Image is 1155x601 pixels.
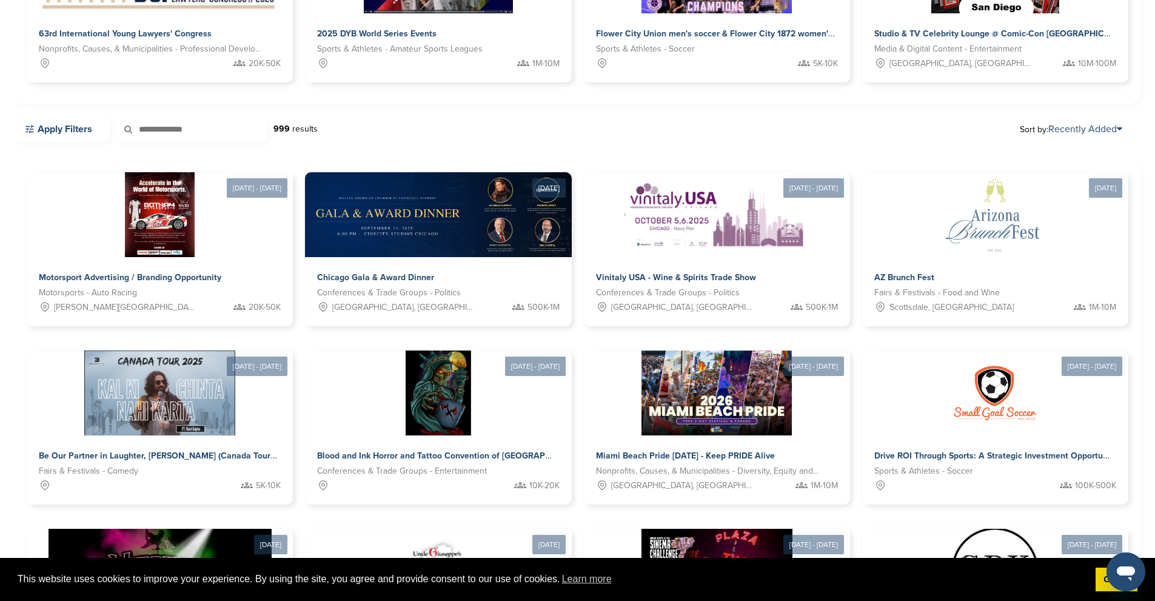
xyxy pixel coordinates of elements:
[532,57,560,70] span: 1M-10M
[889,301,1014,314] span: Scottsdale, [GEOGRAPHIC_DATA]
[952,351,1037,435] img: Sponsorpitch &
[1089,178,1122,198] div: [DATE]
[611,301,754,314] span: [GEOGRAPHIC_DATA], [GEOGRAPHIC_DATA]
[811,479,838,492] span: 1M-10M
[874,286,1000,300] span: Fairs & Festivals - Food and Wine
[227,357,287,376] div: [DATE] - [DATE]
[273,124,290,134] strong: 999
[27,153,293,326] a: [DATE] - [DATE] Sponsorpitch & Motorsport Advertising / Branding Opportunity Motorsports - Auto R...
[532,178,566,198] div: [DATE]
[1089,301,1116,314] span: 1M-10M
[292,124,318,134] span: results
[54,301,196,314] span: [PERSON_NAME][GEOGRAPHIC_DATA][PERSON_NAME], [GEOGRAPHIC_DATA], [GEOGRAPHIC_DATA], [GEOGRAPHIC_DA...
[1062,357,1122,376] div: [DATE] - [DATE]
[39,451,296,461] span: Be Our Partner in Laughter, [PERSON_NAME] (Canada Tour 2025)
[305,153,571,326] a: [DATE] Sponsorpitch & Chicago Gala & Award Dinner Conferences & Trade Groups - Politics [GEOGRAPH...
[332,301,475,314] span: [GEOGRAPHIC_DATA], [GEOGRAPHIC_DATA]
[317,286,461,300] span: Conferences & Trade Groups - Politics
[584,331,850,505] a: [DATE] - [DATE] Sponsorpitch & Miami Beach Pride [DATE] - Keep PRIDE Alive Nonprofits, Causes, & ...
[305,172,596,257] img: Sponsorpitch &
[584,153,850,326] a: [DATE] - [DATE] Sponsorpitch & Vinitaly USA - Wine & Spirits Trade Show Conferences & Trade Group...
[783,357,844,376] div: [DATE] - [DATE]
[39,272,221,283] span: Motorsport Advertising / Branding Opportunity
[317,29,437,39] span: 2025 DYB World Series Events
[227,178,287,198] div: [DATE] - [DATE]
[641,351,792,435] img: Sponsorpitch &
[596,272,756,283] span: Vinitaly USA - Wine & Spirits Trade Show
[1062,535,1122,554] div: [DATE] - [DATE]
[596,29,860,39] span: Flower City Union men's soccer & Flower City 1872 women's soccer
[317,465,487,478] span: Conferences & Trade Groups - Entertainment
[783,178,844,198] div: [DATE] - [DATE]
[1096,568,1137,592] a: dismiss cookie message
[39,42,263,56] span: Nonprofits, Causes, & Municipalities - Professional Development
[596,286,740,300] span: Conferences & Trade Groups - Politics
[596,451,775,461] span: Miami Beach Pride [DATE] - Keep PRIDE Alive
[317,42,483,56] span: Sports & Athletes - Amateur Sports Leagues
[39,286,137,300] span: Motorsports - Auto Racing
[910,172,1080,257] img: Sponsorpitch &
[249,57,281,70] span: 20K-50K
[27,331,293,505] a: [DATE] - [DATE] Sponsorpitch & Be Our Partner in Laughter, [PERSON_NAME] (Canada Tour 2025) Fairs...
[1078,57,1116,70] span: 10M-100M
[256,479,281,492] span: 5K-10K
[862,153,1128,326] a: [DATE] Sponsorpitch & AZ Brunch Fest Fairs & Festivals - Food and Wine Scottsdale, [GEOGRAPHIC_DA...
[39,29,212,39] span: 63rd International Young Lawyers' Congress
[783,535,844,554] div: [DATE] - [DATE]
[39,465,138,478] span: Fairs & Festivals - Comedy
[806,301,838,314] span: 500K-1M
[596,465,820,478] span: Nonprofits, Causes, & Municipalities - Diversity, Equity and Inclusion
[874,272,934,283] span: AZ Brunch Fest
[254,535,287,554] div: [DATE]
[1048,123,1122,135] a: Recently Added
[611,479,754,492] span: [GEOGRAPHIC_DATA], [GEOGRAPHIC_DATA]
[529,479,560,492] span: 10K-20K
[406,351,471,435] img: Sponsorpitch &
[874,465,973,478] span: Sports & Athletes - Soccer
[813,57,838,70] span: 5K-10K
[1020,124,1122,134] span: Sort by:
[84,351,235,435] img: Sponsorpitch &
[317,272,434,283] span: Chicago Gala & Award Dinner
[874,42,1022,56] span: Media & Digital Content - Entertainment
[1106,552,1145,591] iframe: Button to launch messaging window
[305,331,571,505] a: [DATE] - [DATE] Sponsorpitch & Blood and Ink Horror and Tattoo Convention of [GEOGRAPHIC_DATA] Fa...
[862,331,1128,505] a: [DATE] - [DATE] Sponsorpitch & Drive ROI Through Sports: A Strategic Investment Opportunity Sport...
[249,301,281,314] span: 20K-50K
[622,172,811,257] img: Sponsorpitch &
[18,570,1086,588] span: This website uses cookies to improve your experience. By using the site, you agree and provide co...
[560,570,614,588] a: learn more about cookies
[15,116,110,142] a: Apply Filters
[505,357,566,376] div: [DATE] - [DATE]
[532,535,566,554] div: [DATE]
[125,172,195,257] img: Sponsorpitch &
[874,451,1117,461] span: Drive ROI Through Sports: A Strategic Investment Opportunity
[1075,479,1116,492] span: 100K-500K
[889,57,1032,70] span: [GEOGRAPHIC_DATA], [GEOGRAPHIC_DATA]
[317,451,629,461] span: Blood and Ink Horror and Tattoo Convention of [GEOGRAPHIC_DATA] Fall 2025
[596,42,695,56] span: Sports & Athletes - Soccer
[527,301,560,314] span: 500K-1M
